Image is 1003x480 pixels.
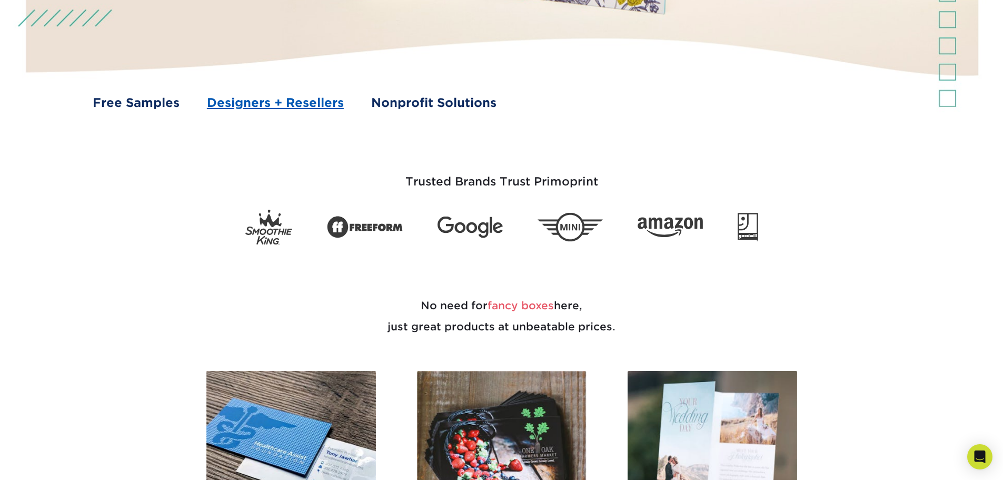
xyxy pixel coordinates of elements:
[967,444,992,469] div: Open Intercom Messenger
[488,299,554,312] span: fancy boxes
[371,94,496,112] a: Nonprofit Solutions
[327,210,403,244] img: Freeform
[738,213,758,241] img: Goodwill
[93,94,180,112] a: Free Samples
[538,213,603,242] img: Mini
[194,150,810,201] h3: Trusted Brands Trust Primoprint
[438,217,503,238] img: Google
[207,94,344,112] a: Designers + Resellers
[638,217,703,237] img: Amazon
[194,270,810,363] h2: No need for here, just great products at unbeatable prices.
[245,210,292,245] img: Smoothie King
